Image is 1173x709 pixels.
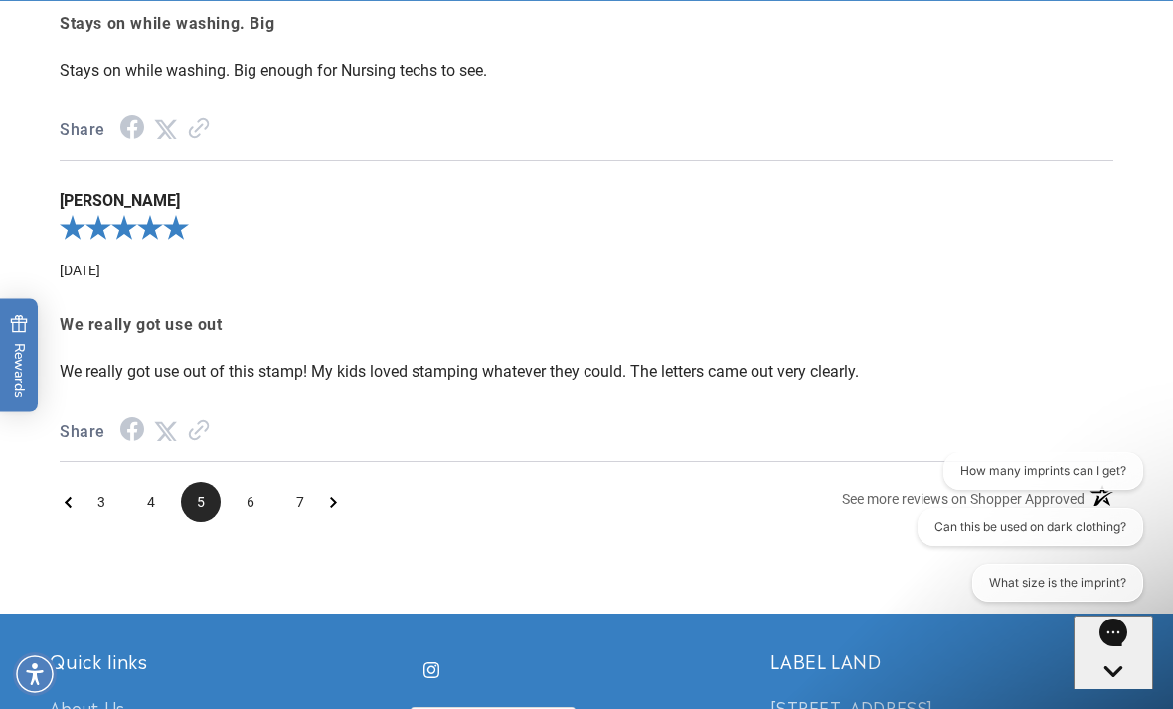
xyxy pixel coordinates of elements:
a: Twitter Share - open in a new tab [154,120,178,139]
li: Page 6 [231,482,270,522]
iframe: Gorgias live chat conversation starters [890,452,1153,620]
span: 4 [131,482,171,522]
span: Stays on while washing. Big [60,10,1113,39]
li: Page 3 [82,482,121,522]
a: Facebook Share - open in a new tab [120,120,144,139]
span: Date [60,263,100,278]
a: Facebook Share - open in a new tab [120,422,144,441]
span: Previous Page [65,482,72,522]
li: Page 7 [280,482,320,522]
h2: Quick links [50,649,403,672]
span: Rewards [10,314,29,397]
div: 5.0-star overall rating [60,211,1113,251]
span: Next Page [330,482,337,522]
a: Link to review on the Shopper Approved Certificate. Opens in a new tab [188,120,210,139]
h2: LABEL LAND [770,649,1123,672]
iframe: Gorgias live chat messenger [1074,616,1153,689]
li: Page 4 [131,482,171,522]
span: Share [60,418,105,446]
span: 5 [181,482,221,522]
li: Page 5 [181,482,221,522]
p: Stays on while washing. Big enough for Nursing techs to see. [60,60,1113,81]
div: Accessibility Menu [13,652,57,696]
span: Share [60,116,105,145]
p: We really got use out of this stamp! My kids loved stamping whatever they could. The letters came... [60,361,1113,382]
span: [PERSON_NAME] [60,191,1113,211]
a: See more reviews on Shopper Approved: Opens in a new tab [842,483,1085,522]
span: See more reviews on Shopper Approved [842,491,1085,507]
span: 3 [82,482,121,522]
span: We really got use out [60,311,1113,340]
span: 6 [231,482,270,522]
a: Twitter Share - open in a new tab [154,422,178,441]
a: Link to review on the Shopper Approved Certificate. Opens in a new tab [188,422,210,441]
span: 7 [280,482,320,522]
